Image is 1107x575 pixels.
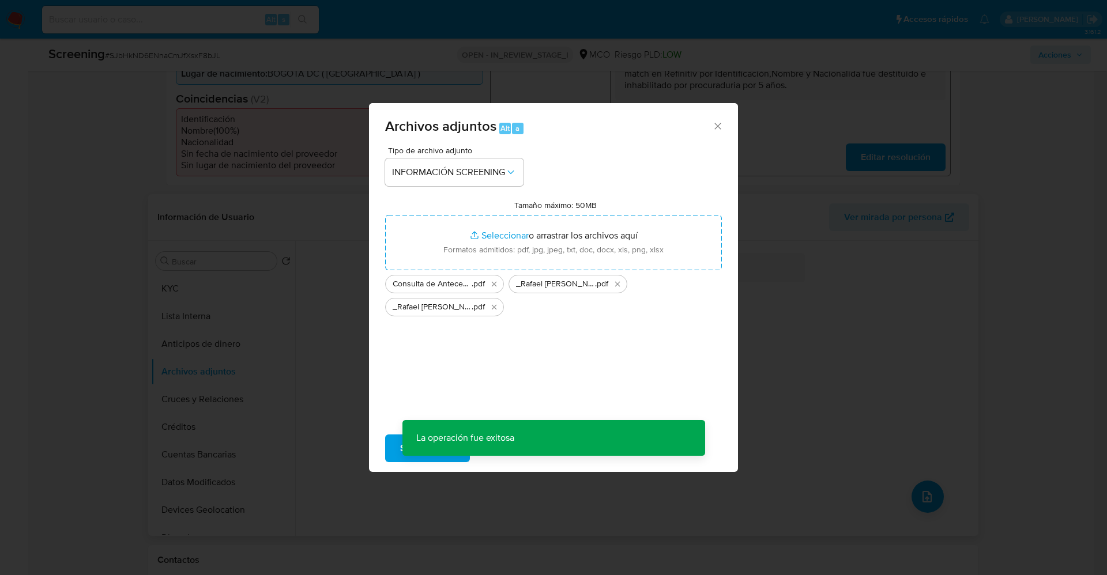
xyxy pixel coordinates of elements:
[712,120,722,131] button: Cerrar
[402,420,528,456] p: La operación fue exitosa
[514,200,597,210] label: Tamaño máximo: 50MB
[515,123,519,134] span: a
[595,278,608,290] span: .pdf
[385,158,524,186] button: INFORMACIÓN SCREENING
[385,270,722,316] ul: Archivos seleccionados
[500,123,510,134] span: Alt
[487,277,501,291] button: Eliminar Consulta de Antecedentes.pdf
[487,300,501,314] button: Eliminar _Rafael Eduardo Serrano Mendez_ - Buscar con Google.pdf
[385,116,496,136] span: Archivos adjuntos
[385,434,470,462] button: Subir archivo
[611,277,624,291] button: Eliminar _Rafael Eduardo Serrano Mendez_ lavado de dinero - Buscar con Google.pdf
[490,436,527,461] span: Cancelar
[388,146,526,154] span: Tipo de archivo adjunto
[393,301,472,313] span: _Rafael [PERSON_NAME] - Buscar con Google
[392,167,505,178] span: INFORMACIÓN SCREENING
[472,301,485,313] span: .pdf
[516,278,595,290] span: _Rafael [PERSON_NAME] lavado de dinero - Buscar con Google
[400,436,455,461] span: Subir archivo
[393,278,472,290] span: Consulta de Antecedentes
[472,278,485,290] span: .pdf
